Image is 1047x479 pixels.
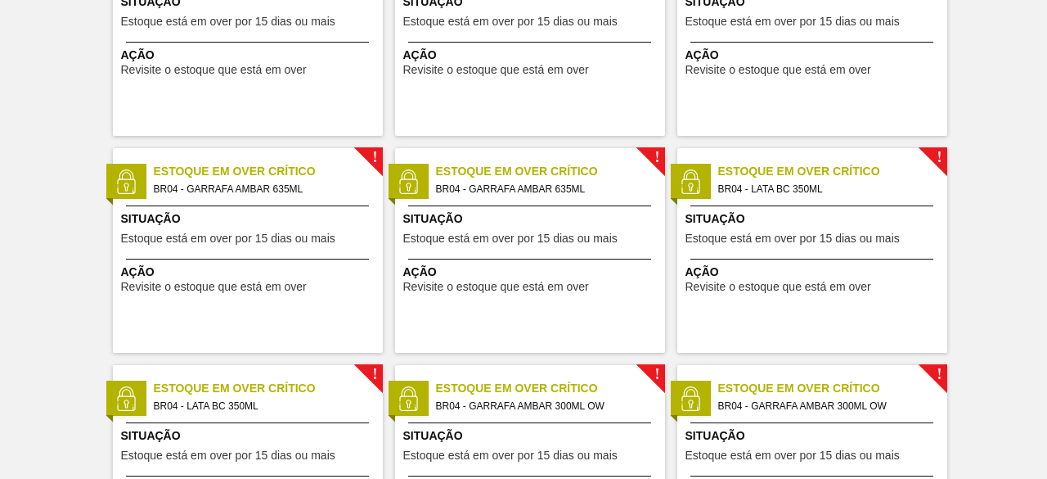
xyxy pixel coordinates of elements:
[718,380,947,397] span: Estoque em Over Crítico
[718,163,947,180] span: Estoque em Over Crítico
[121,64,307,76] span: Revisite o estoque que está em over
[403,427,661,445] span: Situação
[685,47,943,64] span: Ação
[718,397,934,415] span: BR04 - GARRAFA AMBAR 300ML OW
[678,169,703,194] img: status
[121,450,335,462] span: Estoque está em over por 15 dias ou mais
[403,450,618,462] span: Estoque está em over por 15 dias ou mais
[654,151,659,164] span: !
[685,264,943,281] span: Ação
[436,397,652,415] span: BR04 - GARRAFA AMBAR 300ML OW
[403,64,589,76] span: Revisite o estoque que está em over
[154,397,370,415] span: BR04 - LATA BC 350ML
[436,163,665,180] span: Estoque em Over Crítico
[685,210,943,228] span: Situação
[396,169,420,194] img: status
[372,368,377,381] span: !
[685,16,900,28] span: Estoque está em over por 15 dias ou mais
[154,180,370,198] span: BR04 - GARRAFA AMBAR 635ML
[678,386,703,411] img: status
[114,386,138,411] img: status
[685,427,943,445] span: Situação
[154,380,383,397] span: Estoque em Over Crítico
[121,210,379,228] span: Situação
[685,233,900,245] span: Estoque está em over por 15 dias ou mais
[685,450,900,462] span: Estoque está em over por 15 dias ou mais
[403,233,618,245] span: Estoque está em over por 15 dias ou mais
[937,151,941,164] span: !
[685,281,871,293] span: Revisite o estoque que está em over
[154,163,383,180] span: Estoque em Over Crítico
[121,233,335,245] span: Estoque está em over por 15 dias ou mais
[403,210,661,228] span: Situação
[403,281,589,293] span: Revisite o estoque que está em over
[937,368,941,381] span: !
[654,368,659,381] span: !
[403,264,661,281] span: Ação
[372,151,377,164] span: !
[121,427,379,445] span: Situação
[121,16,335,28] span: Estoque está em over por 15 dias ou mais
[436,180,652,198] span: BR04 - GARRAFA AMBAR 635ML
[114,169,138,194] img: status
[121,264,379,281] span: Ação
[403,16,618,28] span: Estoque está em over por 15 dias ou mais
[718,180,934,198] span: BR04 - LATA BC 350ML
[403,47,661,64] span: Ação
[121,281,307,293] span: Revisite o estoque que está em over
[685,64,871,76] span: Revisite o estoque que está em over
[121,47,379,64] span: Ação
[396,386,420,411] img: status
[436,380,665,397] span: Estoque em Over Crítico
